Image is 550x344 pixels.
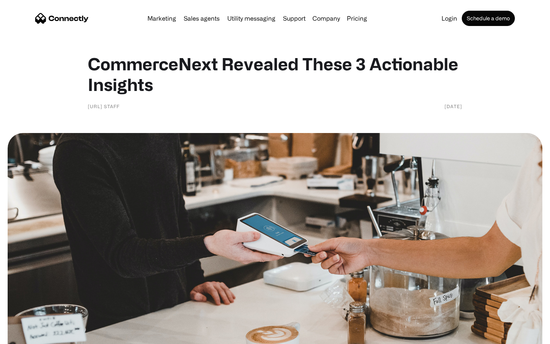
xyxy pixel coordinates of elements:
[88,102,120,110] div: [URL] Staff
[310,13,342,24] div: Company
[224,15,278,21] a: Utility messaging
[8,331,46,341] aside: Language selected: English
[312,13,340,24] div: Company
[438,15,460,21] a: Login
[445,102,462,110] div: [DATE]
[462,11,515,26] a: Schedule a demo
[88,54,462,95] h1: CommerceNext Revealed These 3 Actionable Insights
[15,331,46,341] ul: Language list
[344,15,370,21] a: Pricing
[35,13,89,24] a: home
[280,15,309,21] a: Support
[144,15,179,21] a: Marketing
[181,15,223,21] a: Sales agents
